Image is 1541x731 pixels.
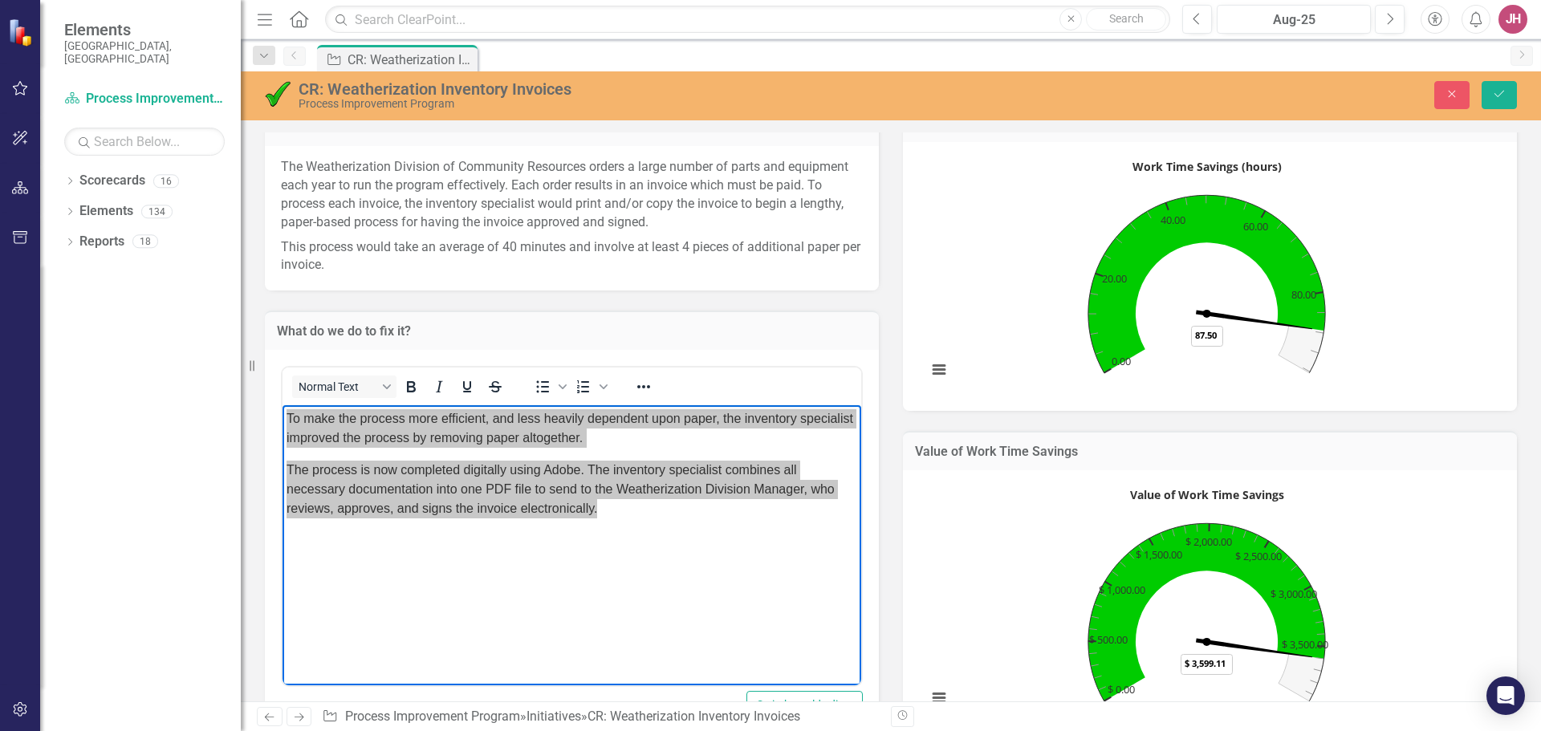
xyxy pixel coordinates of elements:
text: 60.00 [1243,219,1268,234]
button: Switch to old editor [746,691,863,719]
span: Search [1109,12,1144,25]
div: Numbered list [570,376,610,398]
path: 87.5. Work time savings (hours). [1196,311,1312,331]
span: Elements [64,20,225,39]
button: Reveal or hide additional toolbar items [630,376,657,398]
div: CR: Weatherization Inventory Invoices [299,80,967,98]
button: Block Normal Text [292,376,396,398]
img: ClearPoint Strategy [8,18,36,47]
text: Work Time Savings (hours) [1132,159,1282,174]
div: 16 [153,174,179,188]
a: Reports [79,233,124,251]
div: 18 [132,235,158,249]
input: Search Below... [64,128,225,156]
button: Aug-25 [1217,5,1371,34]
a: Initiatives [527,709,581,724]
div: Aug-25 [1222,10,1365,30]
button: Bold [397,376,425,398]
h3: Value of Work Time Savings [915,445,1505,459]
button: Search [1086,8,1166,30]
span: Normal Text [299,380,377,393]
p: This process would take an average of 40 minutes and involve at least 4 pieces of additional pape... [281,235,863,275]
input: Search ClearPoint... [325,6,1170,34]
text: $ 3,500.00 [1282,636,1328,651]
iframe: Rich Text Area [283,405,861,685]
text: $ 1,500.00 [1136,547,1182,562]
img: Completed [265,81,291,107]
text: $ 3,599.11 [1185,657,1226,669]
button: Underline [453,376,481,398]
svg: Interactive chart [919,154,1494,395]
div: Work Time Savings (hours). Highcharts interactive chart. [919,154,1501,395]
text: Value of Work Time Savings [1130,487,1284,502]
a: Process Improvement Program [64,90,225,108]
button: View chart menu, Work Time Savings (hours) [928,359,950,381]
div: 134 [141,205,173,218]
path: 3,599.11. Value of work time savings. [1196,638,1312,659]
div: Bullet list [529,376,569,398]
button: Strikethrough [482,376,509,398]
h3: What do we do to fix it? [277,324,867,339]
text: 80.00 [1291,287,1316,302]
a: Scorecards [79,172,145,190]
small: [GEOGRAPHIC_DATA], [GEOGRAPHIC_DATA] [64,39,225,66]
a: Process Improvement Program [345,709,520,724]
text: 0.00 [1112,354,1131,368]
a: Elements [79,202,133,221]
p: The Weatherization Division of Community Resources orders a large number of parts and equipment e... [281,158,863,234]
text: $ 2,000.00 [1185,534,1232,549]
text: $ 1,000.00 [1099,583,1145,597]
div: Value of Work Time Savings. Highcharts interactive chart. [919,482,1501,723]
text: 87.50 [1195,329,1217,341]
button: View chart menu, Value of Work Time Savings [928,687,950,709]
div: Open Intercom Messenger [1486,676,1525,715]
h3: Describe the Process [277,121,867,136]
text: $ 3,000.00 [1271,587,1317,601]
text: $ 0.00 [1108,682,1135,696]
button: Italic [425,376,453,398]
div: Process Improvement Program [299,98,967,110]
text: $ 500.00 [1089,632,1128,647]
button: JH [1498,5,1527,34]
text: 20.00 [1102,271,1127,286]
div: CR: Weatherization Inventory Invoices [348,50,474,70]
svg: Interactive chart [919,482,1494,723]
text: $ 2,500.00 [1235,549,1282,563]
div: » » [322,708,879,726]
text: 40.00 [1161,213,1185,227]
div: CR: Weatherization Inventory Invoices [588,709,800,724]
